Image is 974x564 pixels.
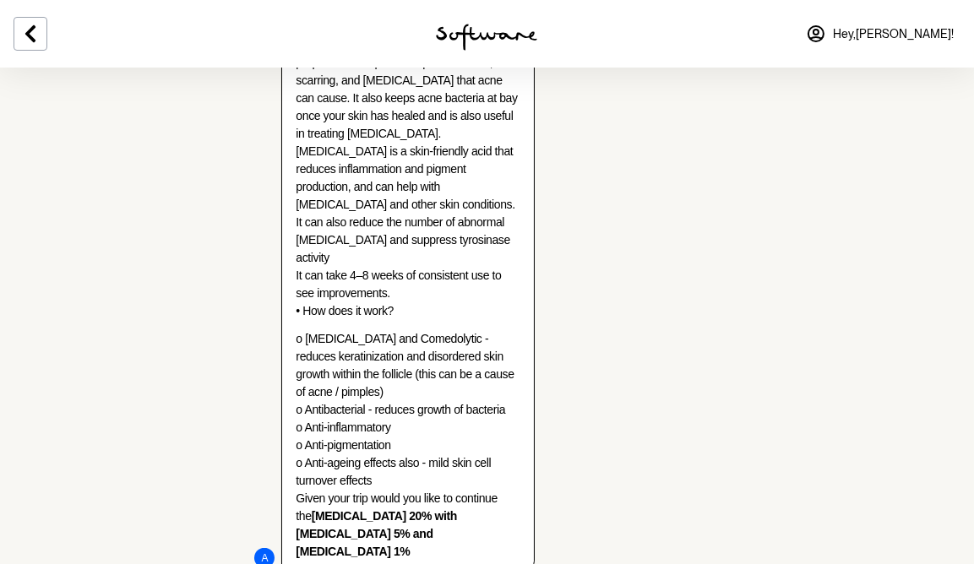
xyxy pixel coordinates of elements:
span: Hey, [PERSON_NAME] ! [833,27,954,41]
p: o [MEDICAL_DATA] and Comedolytic - reduces keratinization and disordered skin growth within the f... [296,330,520,561]
a: Hey,[PERSON_NAME]! [796,14,964,54]
img: software logo [436,24,537,51]
strong: [MEDICAL_DATA] 20% with [MEDICAL_DATA] 5% and [MEDICAL_DATA] 1% [296,509,457,558]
